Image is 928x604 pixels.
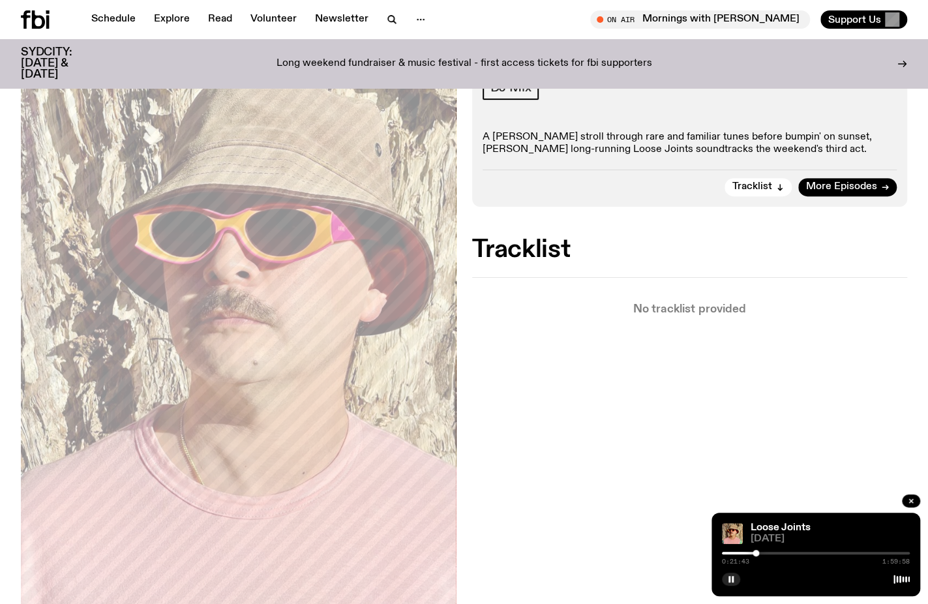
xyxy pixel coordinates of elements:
span: 1:59:58 [882,558,910,565]
img: Tyson stands in front of a paperbark tree wearing orange sunglasses, a suede bucket hat and a pin... [722,523,743,544]
span: Tracklist [732,182,772,192]
span: More Episodes [806,182,877,192]
h3: SYDCITY: [DATE] & [DATE] [21,47,104,80]
p: No tracklist provided [472,304,908,315]
h2: Tracklist [472,238,908,262]
span: [DATE] [751,534,910,544]
a: Schedule [83,10,143,29]
a: More Episodes [798,178,897,196]
p: A [PERSON_NAME] stroll through rare and familiar tunes before bumpin' on sunset, [PERSON_NAME] lo... [483,131,897,156]
span: Support Us [828,14,881,25]
a: Volunteer [243,10,305,29]
button: On AirMornings with [PERSON_NAME] [590,10,810,29]
button: Support Us [820,10,907,29]
p: Long weekend fundraiser & music festival - first access tickets for fbi supporters [277,58,652,70]
a: Explore [146,10,198,29]
span: 0:21:43 [722,558,749,565]
a: Read [200,10,240,29]
a: Newsletter [307,10,376,29]
button: Tracklist [725,178,792,196]
a: Loose Joints [751,522,811,533]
